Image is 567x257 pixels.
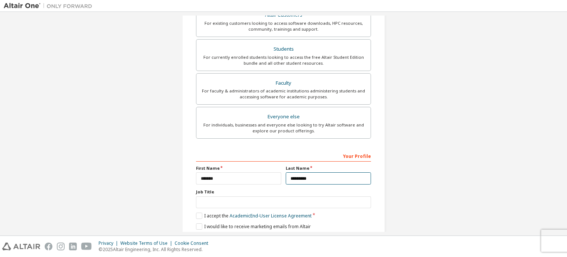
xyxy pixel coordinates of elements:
[201,78,366,88] div: Faculty
[45,243,52,250] img: facebook.svg
[196,213,312,219] label: I accept the
[201,20,366,32] div: For existing customers looking to access software downloads, HPC resources, community, trainings ...
[286,165,371,171] label: Last Name
[196,223,311,230] label: I would like to receive marketing emails from Altair
[196,189,371,195] label: Job Title
[196,165,281,171] label: First Name
[201,54,366,66] div: For currently enrolled students looking to access the free Altair Student Edition bundle and all ...
[230,213,312,219] a: Academic End-User License Agreement
[201,88,366,100] div: For faculty & administrators of academic institutions administering students and accessing softwa...
[99,246,213,253] p: © 2025 Altair Engineering, Inc. All Rights Reserved.
[4,2,96,10] img: Altair One
[175,240,213,246] div: Cookie Consent
[57,243,65,250] img: instagram.svg
[99,240,120,246] div: Privacy
[69,243,77,250] img: linkedin.svg
[201,112,366,122] div: Everyone else
[120,240,175,246] div: Website Terms of Use
[201,122,366,134] div: For individuals, businesses and everyone else looking to try Altair software and explore our prod...
[81,243,92,250] img: youtube.svg
[196,150,371,162] div: Your Profile
[201,44,366,54] div: Students
[2,243,40,250] img: altair_logo.svg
